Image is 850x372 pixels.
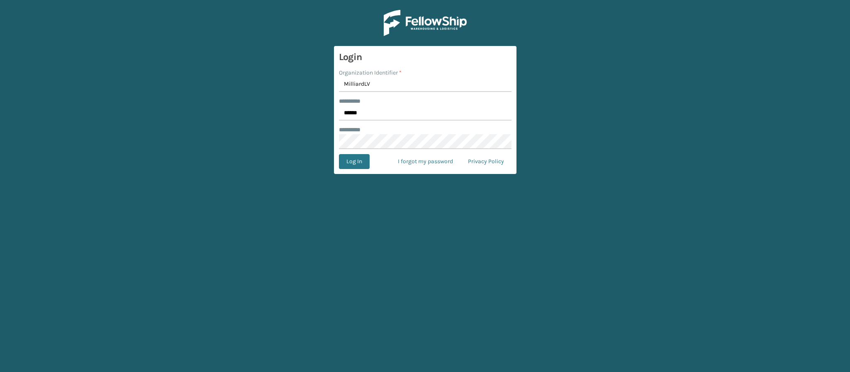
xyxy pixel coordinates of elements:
a: Privacy Policy [460,154,511,169]
label: Organization Identifier [339,68,402,77]
img: Logo [384,10,467,36]
a: I forgot my password [390,154,460,169]
button: Log In [339,154,370,169]
h3: Login [339,51,511,63]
